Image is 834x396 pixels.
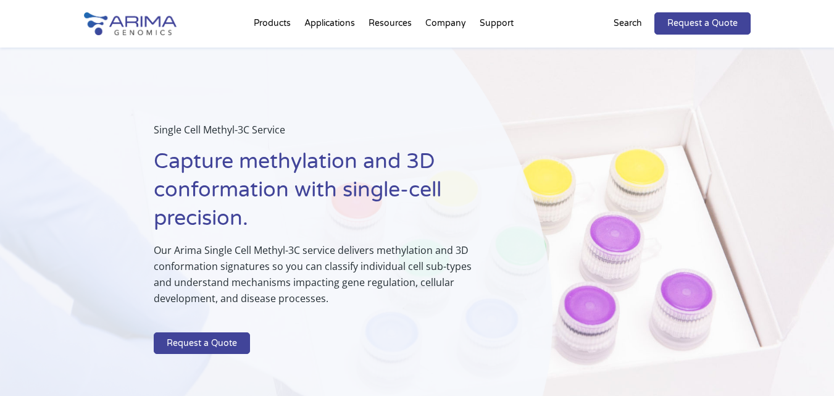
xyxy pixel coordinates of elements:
p: Our Arima Single Cell Methyl-3C service delivers methylation and 3D conformation signatures so yo... [154,242,491,316]
a: Request a Quote [654,12,751,35]
h1: Capture methylation and 3D conformation with single-cell precision. [154,148,491,242]
p: Search [614,15,642,32]
a: Request a Quote [154,332,250,355]
img: Arima-Genomics-logo [84,12,177,35]
p: Single Cell Methyl-3C Service [154,122,491,148]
